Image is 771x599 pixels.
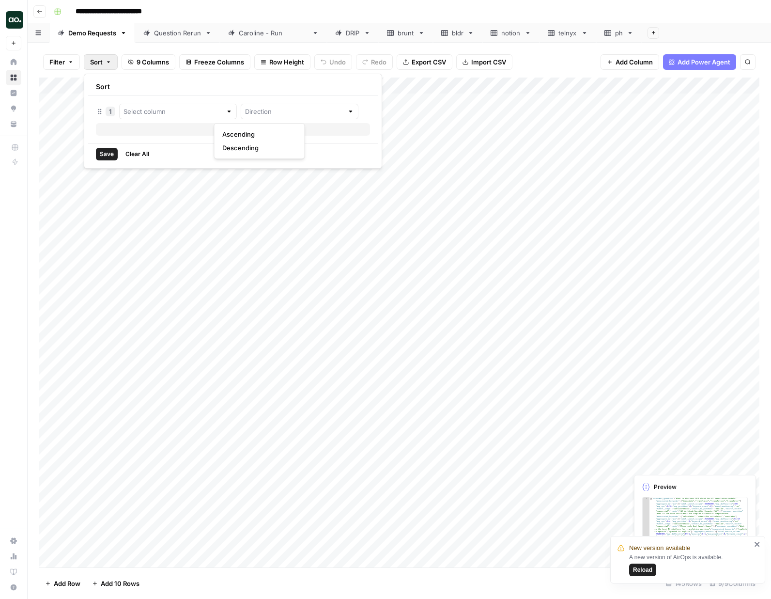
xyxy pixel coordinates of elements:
[379,23,433,43] a: brunt
[629,543,690,553] span: New version available
[96,148,118,160] button: Save
[314,54,352,70] button: Undo
[371,57,386,67] span: Redo
[6,85,21,101] a: Insights
[471,57,506,67] span: Import CSV
[43,54,80,70] button: Filter
[6,70,21,85] a: Browse
[106,107,115,116] div: 1
[501,28,521,38] div: notion
[86,576,145,591] button: Add 10 Rows
[220,23,327,43] a: [PERSON_NAME] - Run
[49,57,65,67] span: Filter
[6,11,23,29] img: Dillon Test Logo
[327,23,379,43] a: DRIP
[615,28,623,38] div: ph
[616,57,653,67] span: Add Column
[222,143,293,153] span: Descending
[558,28,577,38] div: telnyx
[643,497,646,500] span: Error, read annotations row 1
[397,54,452,70] button: Export CSV
[88,78,378,96] div: Sort
[84,54,118,70] button: Sort
[96,123,370,136] button: Add Sort
[194,57,244,67] span: Freeze Columns
[100,150,114,158] span: Save
[254,54,310,70] button: Row Height
[754,540,761,548] button: close
[101,579,139,588] span: Add 10 Rows
[356,54,393,70] button: Redo
[629,553,751,576] div: A new version of AirOps is available.
[6,549,21,564] a: Usage
[452,28,463,38] div: bldr
[6,533,21,549] a: Settings
[137,57,169,67] span: 9 Columns
[629,564,656,576] button: Reload
[433,23,482,43] a: bldr
[96,104,370,119] div: 1
[6,8,21,32] button: Workspace: Dillon Test
[179,54,250,70] button: Freeze Columns
[39,576,86,591] button: Add Row
[154,28,201,38] div: Question Rerun
[222,129,293,139] span: Ascending
[54,579,80,588] span: Add Row
[123,107,222,116] input: Select column
[662,576,706,591] div: 145 Rows
[706,576,759,591] div: 9/9 Columns
[49,23,135,43] a: Demo Requests
[663,54,736,70] button: Add Power Agent
[125,150,149,158] span: Clear All
[90,57,103,67] span: Sort
[596,23,642,43] a: ph
[122,54,175,70] button: 9 Columns
[135,23,220,43] a: Question Rerun
[68,28,116,38] div: Demo Requests
[482,23,540,43] a: notion
[6,101,21,116] a: Opportunities
[239,28,308,38] div: [PERSON_NAME] - Run
[6,580,21,595] button: Help + Support
[398,28,414,38] div: brunt
[412,57,446,67] span: Export CSV
[269,57,304,67] span: Row Height
[633,566,652,574] span: Reload
[245,107,343,116] input: Direction
[84,74,382,169] div: Sort
[456,54,512,70] button: Import CSV
[6,116,21,132] a: Your Data
[6,54,21,70] a: Home
[601,54,659,70] button: Add Column
[122,148,153,160] button: Clear All
[540,23,596,43] a: telnyx
[6,564,21,580] a: Learning Hub
[678,57,730,67] span: Add Power Agent
[346,28,360,38] div: DRIP
[329,57,346,67] span: Undo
